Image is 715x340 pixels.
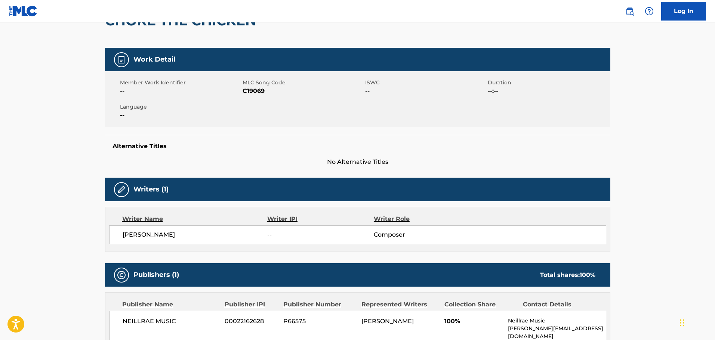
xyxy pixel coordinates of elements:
div: Writer Name [122,215,268,224]
span: NEILLRAE MUSIC [123,317,219,326]
div: Publisher Number [283,300,356,309]
img: search [625,7,634,16]
h5: Publishers (1) [133,271,179,279]
span: 00022162628 [225,317,278,326]
div: Writer IPI [267,215,374,224]
p: Neillrae Music [508,317,605,325]
h5: Writers (1) [133,185,169,194]
img: help [645,7,654,16]
div: Represented Writers [361,300,439,309]
span: P66575 [283,317,356,326]
a: Log In [661,2,706,21]
span: [PERSON_NAME] [123,230,268,239]
div: Publisher IPI [225,300,278,309]
img: Writers [117,185,126,194]
img: MLC Logo [9,6,38,16]
span: --:-- [488,87,608,96]
span: MLC Song Code [243,79,363,87]
span: 100% [444,317,502,326]
span: C19069 [243,87,363,96]
span: No Alternative Titles [105,157,610,166]
h5: Alternative Titles [113,143,603,150]
a: Public Search [622,4,637,19]
span: -- [267,230,373,239]
h5: Work Detail [133,55,175,64]
div: Help [642,4,657,19]
span: Duration [488,79,608,87]
span: ISWC [365,79,486,87]
span: -- [365,87,486,96]
span: -- [120,87,241,96]
span: Member Work Identifier [120,79,241,87]
div: Publisher Name [122,300,219,309]
iframe: Chat Widget [678,304,715,340]
div: Writer Role [374,215,471,224]
img: Work Detail [117,55,126,64]
span: Composer [374,230,471,239]
span: [PERSON_NAME] [361,318,414,325]
div: Drag [680,312,684,334]
div: Collection Share [444,300,517,309]
div: Contact Details [523,300,595,309]
div: Total shares: [540,271,595,280]
span: -- [120,111,241,120]
span: Language [120,103,241,111]
img: Publishers [117,271,126,280]
span: 100 % [580,271,595,278]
